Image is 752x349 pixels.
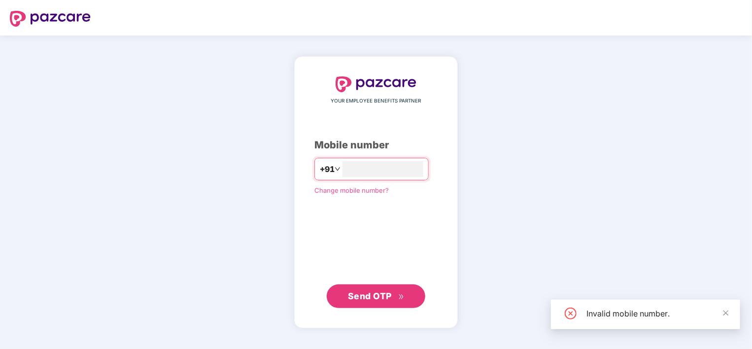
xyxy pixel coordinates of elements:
span: close [722,310,729,316]
span: close-circle [565,308,577,319]
span: YOUR EMPLOYEE BENEFITS PARTNER [331,97,421,105]
button: Send OTPdouble-right [327,284,425,308]
span: down [335,166,341,172]
span: +91 [320,163,335,175]
img: logo [336,76,416,92]
a: Change mobile number? [314,186,389,194]
span: Send OTP [348,291,392,301]
div: Invalid mobile number. [586,308,728,319]
img: logo [10,11,91,27]
div: Mobile number [314,138,438,153]
span: double-right [398,294,405,300]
